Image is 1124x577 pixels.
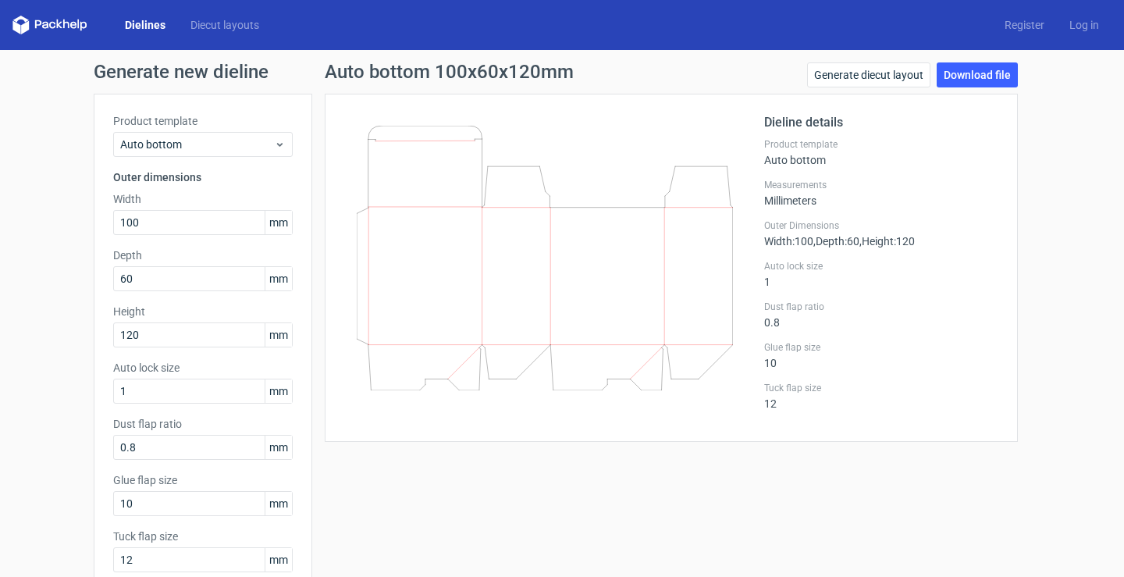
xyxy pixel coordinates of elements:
[94,62,1030,81] h1: Generate new dieline
[992,17,1057,33] a: Register
[764,179,998,207] div: Millimeters
[265,548,292,572] span: mm
[859,235,915,248] span: , Height : 120
[113,113,293,129] label: Product template
[764,341,998,369] div: 10
[764,260,998,272] label: Auto lock size
[764,382,998,394] label: Tuck flap size
[764,138,998,166] div: Auto bottom
[265,436,292,459] span: mm
[764,301,998,313] label: Dust flap ratio
[937,62,1018,87] a: Download file
[113,472,293,488] label: Glue flap size
[265,492,292,515] span: mm
[764,235,813,248] span: Width : 100
[178,17,272,33] a: Diecut layouts
[113,304,293,319] label: Height
[265,379,292,403] span: mm
[113,360,293,376] label: Auto lock size
[325,62,574,81] h1: Auto bottom 100x60x120mm
[113,529,293,544] label: Tuck flap size
[113,416,293,432] label: Dust flap ratio
[120,137,274,152] span: Auto bottom
[764,382,998,410] div: 12
[113,169,293,185] h3: Outer dimensions
[764,341,998,354] label: Glue flap size
[764,113,998,132] h2: Dieline details
[813,235,859,248] span: , Depth : 60
[113,191,293,207] label: Width
[764,179,998,191] label: Measurements
[265,323,292,347] span: mm
[113,248,293,263] label: Depth
[764,138,998,151] label: Product template
[112,17,178,33] a: Dielines
[764,219,998,232] label: Outer Dimensions
[764,260,998,288] div: 1
[807,62,930,87] a: Generate diecut layout
[265,211,292,234] span: mm
[265,267,292,290] span: mm
[764,301,998,329] div: 0.8
[1057,17,1112,33] a: Log in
